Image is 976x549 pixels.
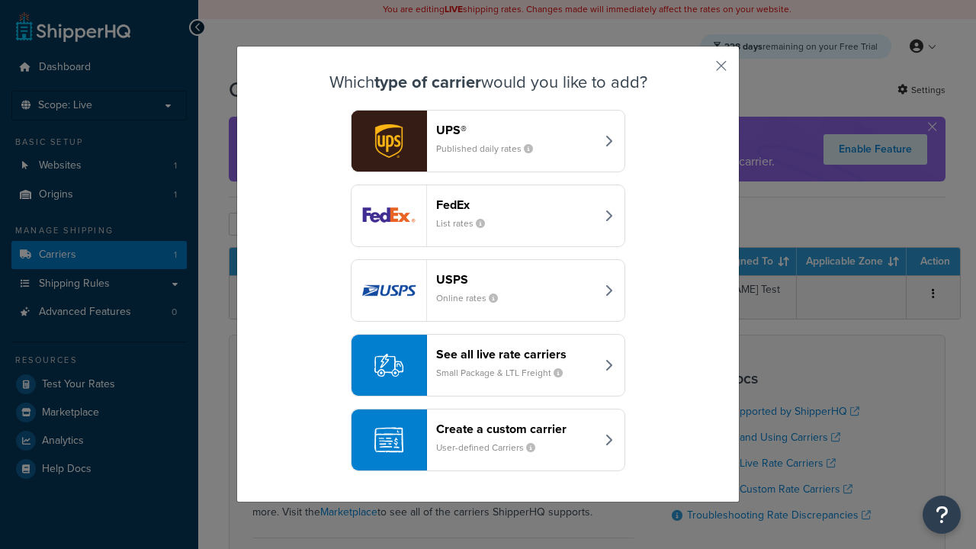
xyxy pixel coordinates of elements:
button: usps logoUSPSOnline rates [351,259,625,322]
img: usps logo [352,260,426,321]
button: ups logoUPS®Published daily rates [351,110,625,172]
button: Create a custom carrierUser-defined Carriers [351,409,625,471]
small: Online rates [436,291,510,305]
button: See all live rate carriersSmall Package & LTL Freight [351,334,625,396]
img: icon-carrier-liverate-becf4550.svg [374,351,403,380]
img: ups logo [352,111,426,172]
img: icon-carrier-custom-c93b8a24.svg [374,425,403,454]
strong: type of carrier [374,69,481,95]
header: See all live rate carriers [436,347,596,361]
button: Open Resource Center [923,496,961,534]
small: Published daily rates [436,142,545,156]
small: List rates [436,217,497,230]
button: fedEx logoFedExList rates [351,185,625,247]
h3: Which would you like to add? [275,73,701,91]
header: UPS® [436,123,596,137]
small: User-defined Carriers [436,441,547,454]
small: Small Package & LTL Freight [436,366,575,380]
header: USPS [436,272,596,287]
img: fedEx logo [352,185,426,246]
header: FedEx [436,197,596,212]
header: Create a custom carrier [436,422,596,436]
